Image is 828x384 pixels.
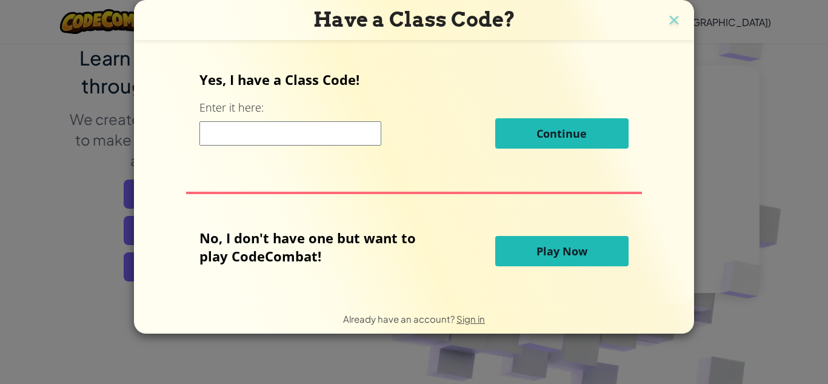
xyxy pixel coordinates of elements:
[343,313,456,325] span: Already have an account?
[199,229,434,265] p: No, I don't have one but want to play CodeCombat!
[495,118,629,149] button: Continue
[666,12,682,30] img: close icon
[536,126,587,141] span: Continue
[456,313,485,325] a: Sign in
[495,236,629,266] button: Play Now
[536,244,587,258] span: Play Now
[313,7,515,32] span: Have a Class Code?
[199,70,628,89] p: Yes, I have a Class Code!
[199,100,264,115] label: Enter it here:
